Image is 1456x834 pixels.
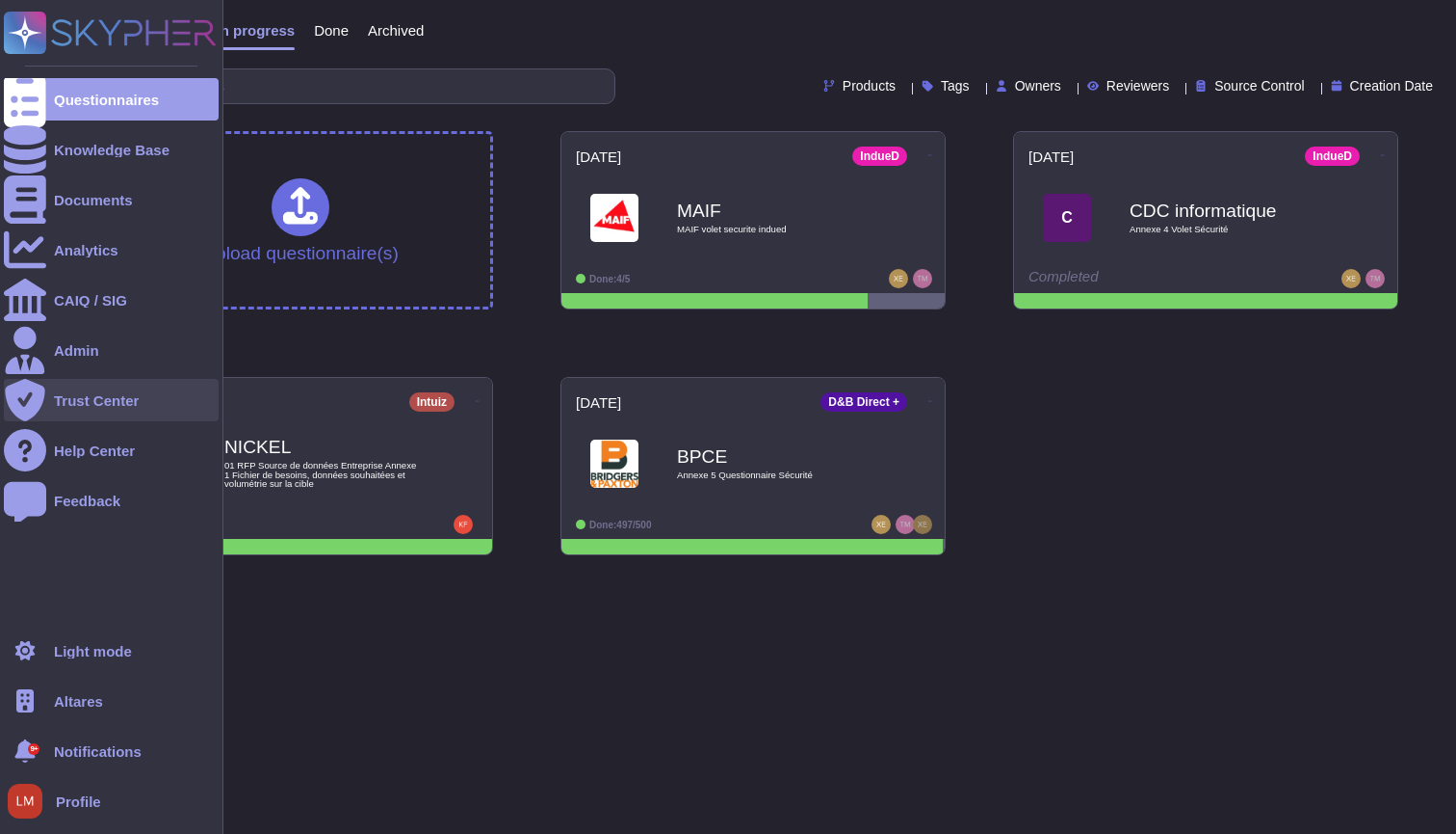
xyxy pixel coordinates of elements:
img: user [871,515,891,534]
a: Documents [4,178,219,221]
span: Tags [941,79,970,93]
img: user [889,269,908,288]
span: Creation Date [1350,79,1433,93]
span: Archived [368,23,424,38]
div: CAIQ / SIG [54,293,127,308]
b: BPCE [677,447,870,466]
a: CAIQ / SIG [4,279,219,321]
a: Feedback [4,479,219,522]
button: user [4,780,56,822]
img: user [1365,269,1385,288]
span: Done [314,23,349,38]
img: user [896,515,915,534]
img: user [913,515,932,534]
span: Notifications [54,744,142,759]
img: user [454,515,473,534]
div: IndueD [1305,147,1360,166]
img: Logo [590,194,638,242]
input: Search by keywords [76,69,614,103]
div: Questionnaires [54,93,159,107]
span: Owners [1015,79,1061,93]
span: MAIF volet securite indued [677,225,870,234]
span: Profile [56,794,101,809]
a: Help Center [4,429,219,471]
a: Knowledge Base [4,128,219,171]
span: Done: 497/500 [589,520,652,530]
div: Knowledge Base [54,143,169,157]
a: Analytics [4,229,219,271]
span: [DATE] [1028,149,1074,164]
span: Annexe 5 Questionnaire Sécurité [677,471,870,480]
div: Intuiz [409,392,455,412]
span: Reviewers [1106,79,1169,93]
div: Trust Center [54,393,139,408]
div: Help Center [54,444,135,458]
span: Products [843,79,896,93]
img: Logo [590,440,638,488]
div: Light mode [54,644,132,659]
span: Annexe 4 Volet Sécurité [1130,225,1322,234]
a: Questionnaires [4,78,219,121]
span: Done: 4/5 [589,274,630,284]
div: 9+ [28,743,39,755]
div: IndueD [852,147,907,166]
div: Upload questionnaire(s) [202,178,399,262]
img: user [913,269,932,288]
div: Feedback [54,494,120,508]
a: Admin [4,329,219,371]
img: user [8,784,42,819]
a: Trust Center [4,379,219,421]
span: Source Control [1214,79,1304,93]
div: D&B Direct + [820,392,907,412]
div: Completed [123,515,359,534]
span: [DATE] [576,149,621,164]
div: Documents [54,193,133,207]
span: In progress [216,23,295,38]
span: 01 RFP Source de données Entreprise Annexe 1 Fichier de besoins, données souhaitées et volumétrie... [224,461,417,489]
div: Completed [1028,269,1264,288]
b: NICKEL [224,438,417,456]
span: [DATE] [576,395,621,410]
div: Analytics [54,243,118,257]
b: CDC informatique [1130,202,1322,220]
img: user [1341,269,1361,288]
div: Admin [54,343,99,358]
div: C [1043,194,1091,242]
b: MAIF [677,202,870,220]
span: Altares [54,694,103,709]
